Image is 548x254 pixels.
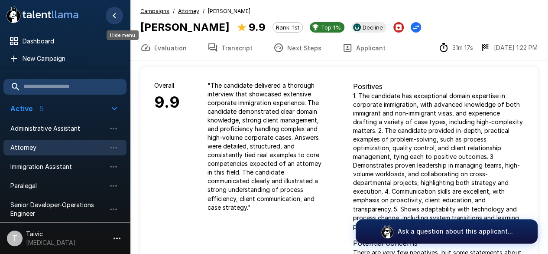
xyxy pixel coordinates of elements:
[393,22,404,33] button: Archive Applicant
[130,36,197,60] button: Evaluation
[353,238,524,248] p: Potential Concerns
[494,43,538,52] p: [DATE] 1:22 PM
[353,92,524,231] p: 1. The candidate has exceptional domain expertise in corporate immigration, with advanced knowled...
[203,7,204,16] span: /
[480,43,538,53] div: The date and time when the interview was completed
[332,36,396,60] button: Applicant
[208,7,250,16] span: [PERSON_NAME]
[173,7,175,16] span: /
[140,21,230,33] b: [PERSON_NAME]
[398,227,513,236] p: Ask a question about this applicant...
[154,90,180,115] h6: 9.9
[318,24,344,31] span: Top 1%
[359,24,386,31] span: Decline
[438,43,473,53] div: The time between starting and completing the interview
[380,224,394,238] img: logo_glasses@2x.png
[208,81,325,211] p: " The candidate delivered a thorough interview that showcased extensive corporate immigration exp...
[356,219,538,244] button: Ask a question about this applicant...
[140,8,169,14] u: Campaigns
[197,36,263,60] button: Transcript
[263,36,332,60] button: Next Steps
[249,21,266,33] b: 9.9
[353,81,524,92] p: Positives
[178,8,199,14] u: Attorney
[353,23,361,31] img: ukg_logo.jpeg
[273,24,302,31] span: Rank: 1st
[107,30,139,40] div: Hide menu
[351,22,386,33] div: View profile in UKG
[411,22,421,33] button: Change Stage
[154,81,180,90] p: Overall
[452,43,473,52] p: 31m 17s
